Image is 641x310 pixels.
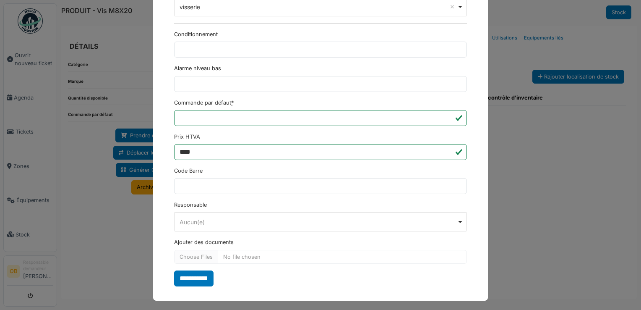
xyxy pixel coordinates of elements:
[180,218,457,226] div: Aucun(e)
[174,133,200,141] label: Prix HTVA
[448,3,456,11] button: Remove item: '625'
[174,167,203,175] label: Code Barre
[174,30,218,38] label: Conditionnement
[180,3,457,11] div: visserie
[174,201,207,209] label: Responsable
[174,64,221,72] label: Alarme niveau bas
[174,238,234,246] label: Ajouter des documents
[231,100,234,106] abbr: Requis
[174,99,234,107] label: Commande par défaut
